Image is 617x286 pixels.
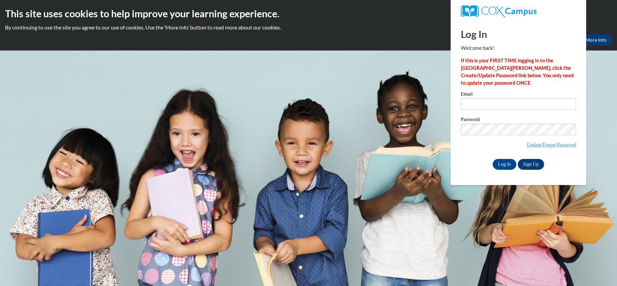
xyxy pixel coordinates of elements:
[461,117,576,124] label: Password
[461,5,537,17] img: COX Campus
[461,44,576,52] p: Welcome back!
[461,27,576,41] h1: Log In
[518,159,544,170] a: Sign Up
[527,142,576,147] a: Update/Forgot Password
[580,35,612,45] a: More Info
[461,58,574,86] strong: If this is your FIRST TIME logging in to the [GEOGRAPHIC_DATA][PERSON_NAME], click the Create/Upd...
[5,24,612,31] p: By continuing to use the site you agree to our use of cookies. Use the ‘More info’ button to read...
[5,7,612,20] h2: This site uses cookies to help improve your learning experience.
[461,91,576,98] label: Email
[461,5,576,17] a: COX Campus
[493,159,516,170] input: Log In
